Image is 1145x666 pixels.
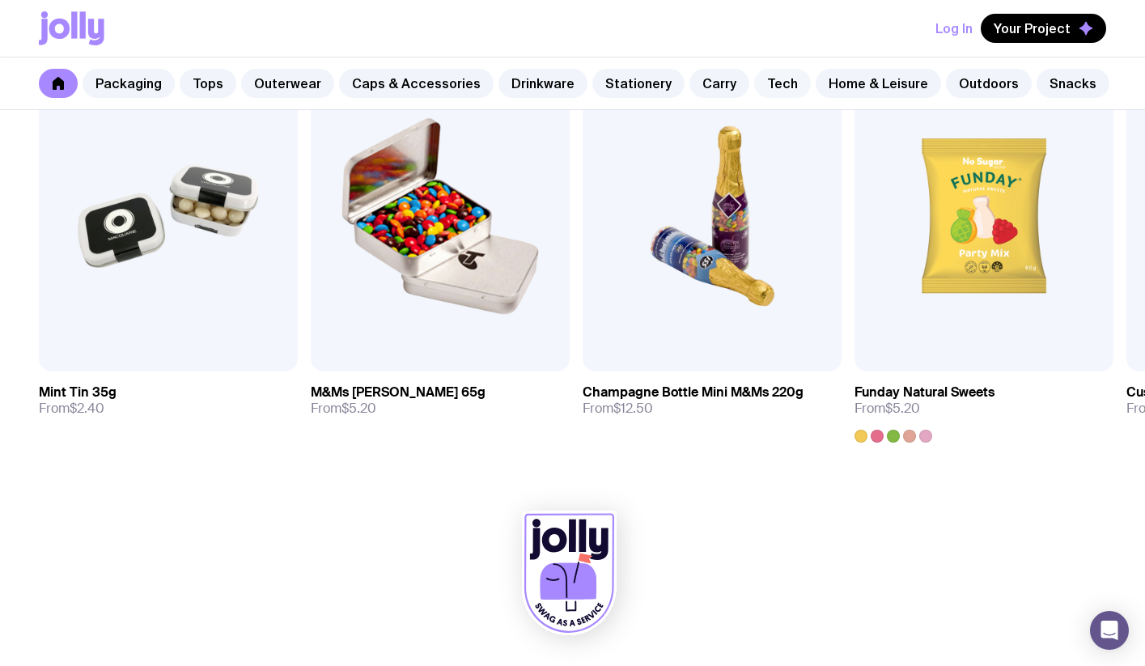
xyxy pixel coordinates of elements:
[498,69,587,98] a: Drinkware
[583,384,804,401] h3: Champagne Bottle Mini M&Ms 220g
[311,371,570,430] a: M&Ms [PERSON_NAME] 65gFrom$5.20
[180,69,236,98] a: Tops
[855,384,994,401] h3: Funday Natural Sweets
[311,384,486,401] h3: M&Ms [PERSON_NAME] 65g
[935,14,973,43] button: Log In
[1037,69,1109,98] a: Snacks
[816,69,941,98] a: Home & Leisure
[311,401,376,417] span: From
[946,69,1032,98] a: Outdoors
[592,69,685,98] a: Stationery
[39,401,104,417] span: From
[341,400,376,417] span: $5.20
[339,69,494,98] a: Caps & Accessories
[689,69,749,98] a: Carry
[39,384,117,401] h3: Mint Tin 35g
[583,401,653,417] span: From
[83,69,175,98] a: Packaging
[70,400,104,417] span: $2.40
[613,400,653,417] span: $12.50
[994,20,1071,36] span: Your Project
[583,371,842,430] a: Champagne Bottle Mini M&Ms 220gFrom$12.50
[754,69,811,98] a: Tech
[1090,611,1129,650] div: Open Intercom Messenger
[981,14,1106,43] button: Your Project
[855,371,1113,443] a: Funday Natural SweetsFrom$5.20
[885,400,920,417] span: $5.20
[241,69,334,98] a: Outerwear
[39,371,298,430] a: Mint Tin 35gFrom$2.40
[855,401,920,417] span: From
